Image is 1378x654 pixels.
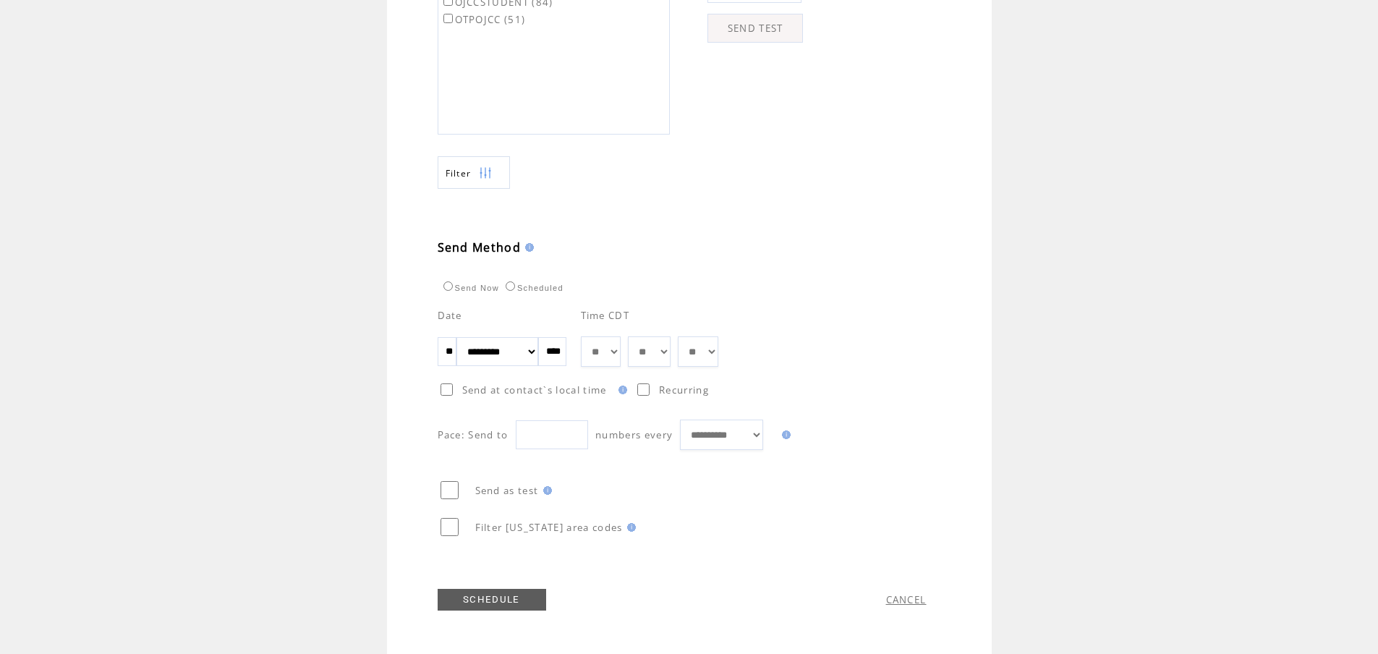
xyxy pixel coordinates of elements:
[707,14,803,43] a: SEND TEST
[886,593,927,606] a: CANCEL
[595,428,673,441] span: numbers every
[438,428,509,441] span: Pace: Send to
[475,521,623,534] span: Filter [US_STATE] area codes
[438,156,510,189] a: Filter
[443,281,453,291] input: Send Now
[438,309,462,322] span: Date
[659,383,709,396] span: Recurring
[614,386,627,394] img: help.gif
[502,284,563,292] label: Scheduled
[778,430,791,439] img: help.gif
[479,157,492,190] img: filters.png
[440,284,499,292] label: Send Now
[443,14,453,23] input: OTPOJCC (51)
[475,484,539,497] span: Send as test
[438,239,522,255] span: Send Method
[506,281,515,291] input: Scheduled
[521,243,534,252] img: help.gif
[581,309,630,322] span: Time CDT
[446,167,472,179] span: Show filters
[539,486,552,495] img: help.gif
[462,383,607,396] span: Send at contact`s local time
[623,523,636,532] img: help.gif
[441,13,526,26] label: OTPOJCC (51)
[438,589,546,611] a: SCHEDULE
